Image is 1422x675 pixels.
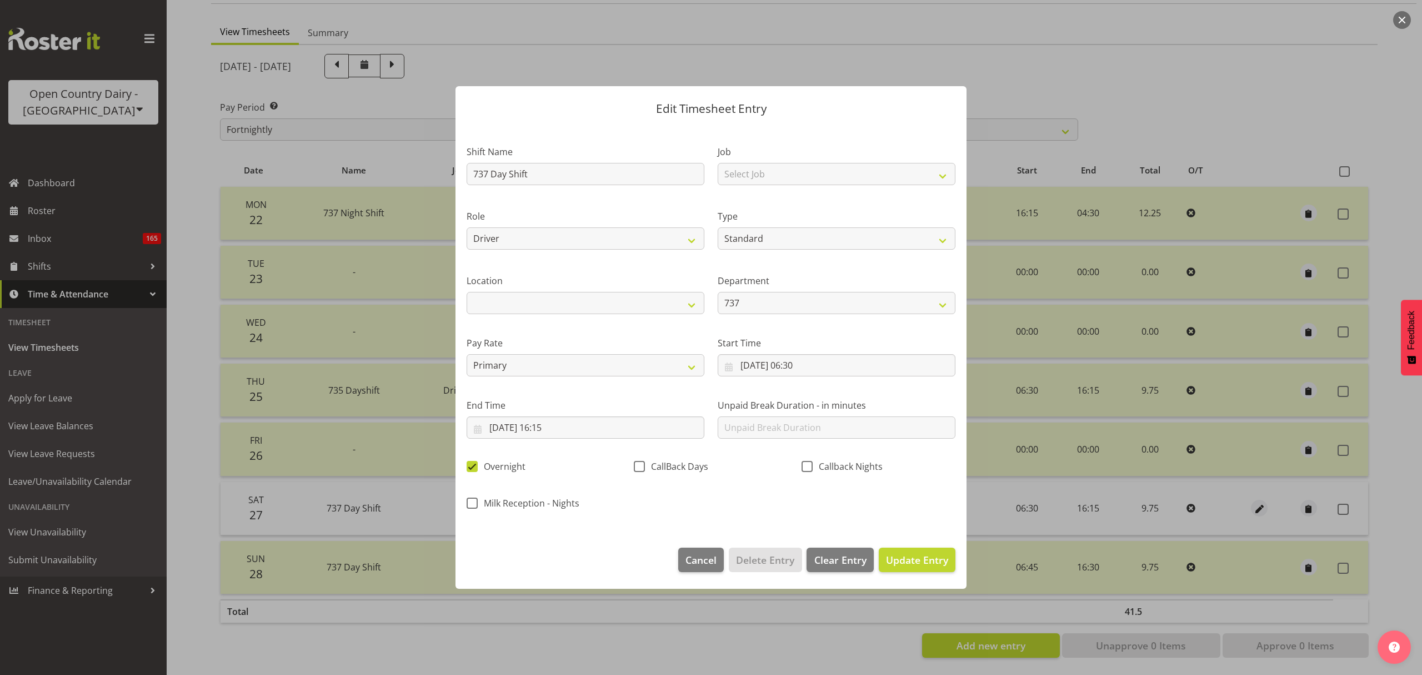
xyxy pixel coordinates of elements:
[814,553,867,567] span: Clear Entry
[678,548,724,572] button: Cancel
[478,498,579,509] span: Milk Reception - Nights
[718,416,955,439] input: Unpaid Break Duration
[467,336,704,350] label: Pay Rate
[813,461,883,472] span: Callback Nights
[718,274,955,287] label: Department
[718,210,955,223] label: Type
[1401,300,1422,375] button: Feedback - Show survey
[478,461,525,472] span: Overnight
[467,163,704,185] input: Shift Name
[645,461,708,472] span: CallBack Days
[718,336,955,350] label: Start Time
[685,553,717,567] span: Cancel
[886,553,948,567] span: Update Entry
[718,145,955,158] label: Job
[467,103,955,115] p: Edit Timesheet Entry
[467,274,704,287] label: Location
[467,399,704,412] label: End Time
[1406,311,1416,350] span: Feedback
[729,548,802,572] button: Delete Entry
[879,548,955,572] button: Update Entry
[1389,642,1400,653] img: help-xxl-2.png
[807,548,873,572] button: Clear Entry
[467,416,704,439] input: Click to select...
[718,399,955,412] label: Unpaid Break Duration - in minutes
[736,553,794,567] span: Delete Entry
[467,145,704,158] label: Shift Name
[467,210,704,223] label: Role
[718,354,955,376] input: Click to select...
